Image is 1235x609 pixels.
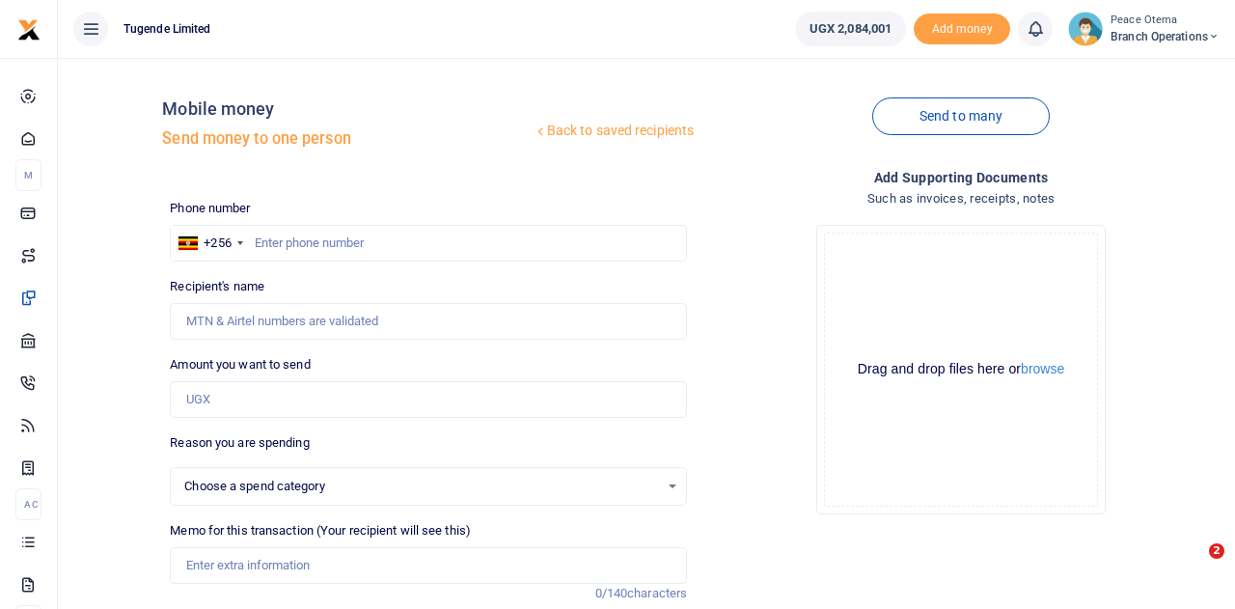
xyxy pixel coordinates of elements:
span: 2 [1209,543,1224,559]
a: UGX 2,084,001 [795,12,906,46]
div: +256 [204,234,231,253]
div: Drag and drop files here or [825,360,1097,378]
label: Phone number [170,199,250,218]
label: Amount you want to send [170,355,310,374]
div: File Uploader [816,225,1106,514]
span: Branch Operations [1111,28,1220,45]
button: browse [1021,362,1064,375]
iframe: Intercom live chat [1169,543,1216,590]
div: Uganda: +256 [171,226,248,261]
input: MTN & Airtel numbers are validated [170,303,687,340]
span: UGX 2,084,001 [810,19,892,39]
a: profile-user Peace Otema Branch Operations [1068,12,1220,46]
label: Recipient's name [170,277,264,296]
li: Toup your wallet [914,14,1010,45]
a: Send to many [872,97,1050,135]
span: Add money [914,14,1010,45]
a: Back to saved recipients [533,114,696,149]
img: profile-user [1068,12,1103,46]
input: Enter extra information [170,547,687,584]
span: Choose a spend category [184,477,659,496]
a: logo-small logo-large logo-large [17,21,41,36]
h4: Add supporting Documents [702,167,1220,188]
li: M [15,159,41,191]
li: Ac [15,488,41,520]
img: logo-small [17,18,41,42]
input: Enter phone number [170,225,687,262]
a: Add money [914,20,1010,35]
label: Reason you are spending [170,433,309,453]
h4: Mobile money [162,98,532,120]
li: Wallet ballance [787,12,914,46]
h4: Such as invoices, receipts, notes [702,188,1220,209]
h5: Send money to one person [162,129,532,149]
input: UGX [170,381,687,418]
span: Tugende Limited [116,20,219,38]
label: Memo for this transaction (Your recipient will see this) [170,521,471,540]
small: Peace Otema [1111,13,1220,29]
